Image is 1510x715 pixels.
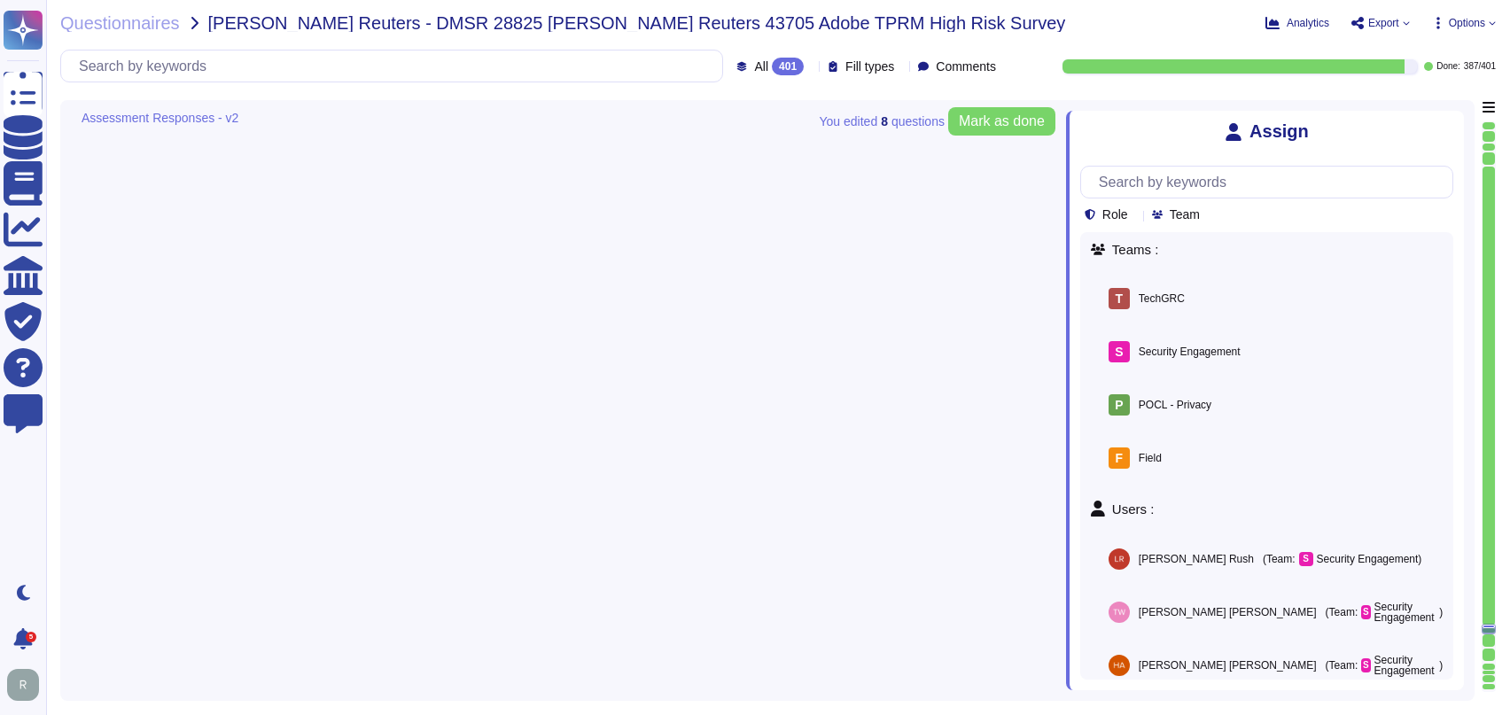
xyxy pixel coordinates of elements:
[1439,660,1443,671] span: )
[1368,18,1399,28] span: Export
[4,665,51,704] button: user
[948,107,1055,136] button: Mark as done
[1102,208,1128,221] span: Role
[1109,341,1130,362] div: S
[1361,655,1439,676] div: Security Engagement
[1109,548,1130,570] img: user
[754,60,768,73] span: All
[936,60,996,73] span: Comments
[1439,607,1443,618] span: )
[1361,602,1439,623] div: Security Engagement
[1109,655,1130,676] img: user
[1361,658,1370,672] div: S
[70,51,722,82] input: Search by keywords
[1109,394,1130,416] div: P
[1139,607,1317,618] span: [PERSON_NAME] [PERSON_NAME]
[1091,501,1443,517] span: Users :
[1091,243,1443,256] span: Teams :
[1170,208,1200,221] span: Team
[1287,18,1329,28] span: Analytics
[1299,552,1419,566] div: Security Engagement
[1109,394,1211,416] div: POCL - Privacy
[1109,447,1130,469] div: F
[1139,660,1317,671] span: [PERSON_NAME] [PERSON_NAME]
[7,669,39,701] img: user
[1109,288,1185,309] div: TechGRC
[208,14,1066,32] span: [PERSON_NAME] Reuters - DMSR 28825 [PERSON_NAME] Reuters 43705 Adobe TPRM High Risk Survey
[1139,554,1254,564] span: [PERSON_NAME] Rush
[1109,341,1241,362] div: Security Engagement
[820,115,945,128] span: You edited question s
[845,60,894,73] span: Fill types
[1464,62,1496,71] span: 387 / 401
[1265,16,1329,30] button: Analytics
[82,112,238,124] span: Assessment Responses - v2
[881,115,888,128] b: 8
[1449,18,1485,28] span: Options
[1436,62,1460,71] span: Done:
[1361,605,1370,619] div: S
[1326,660,1358,671] span: (Team:
[1249,121,1309,142] span: Assign
[26,632,36,642] div: 5
[1263,554,1296,564] span: (Team:
[1299,552,1313,566] div: S
[1326,607,1358,618] span: (Team:
[1090,167,1452,198] input: Search by keywords
[959,114,1045,128] span: Mark as done
[1109,602,1130,623] img: user
[1109,288,1130,309] div: T
[1418,554,1421,564] span: )
[772,58,804,75] div: 401
[60,14,180,32] span: Questionnaires
[1109,447,1162,469] div: Field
